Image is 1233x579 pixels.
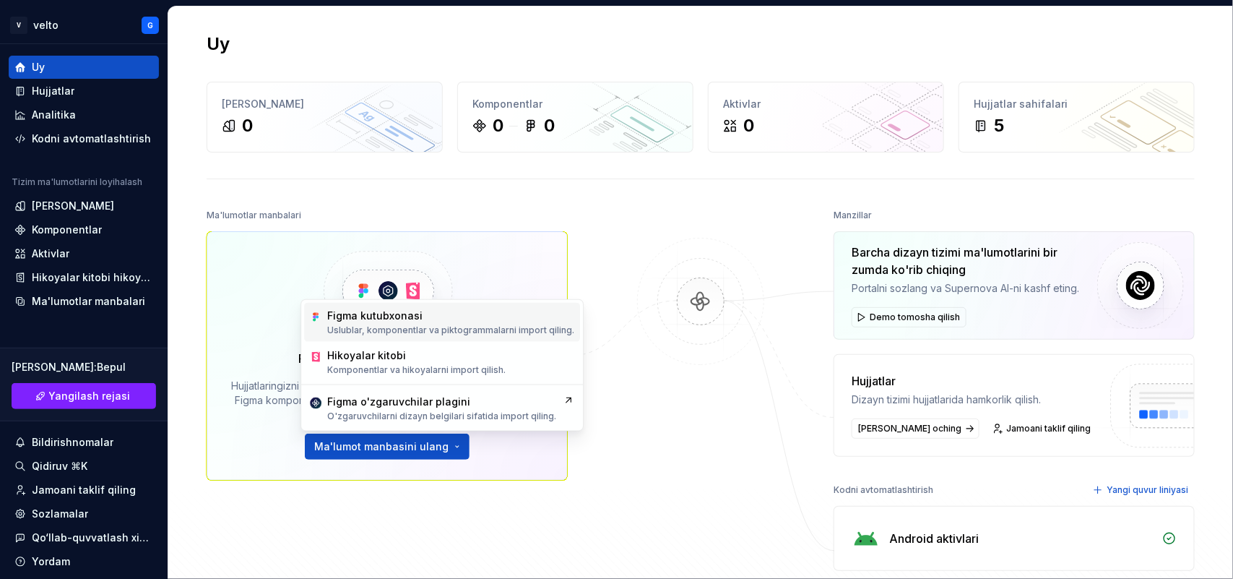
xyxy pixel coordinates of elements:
[743,115,754,136] font: 0
[97,361,126,373] font: Bepul
[9,242,159,265] a: Aktivlar
[9,103,159,126] a: Analitika
[12,176,142,187] font: Tizim ma'lumotlarini loyihalash
[708,82,944,153] a: Aktivlar0
[32,507,88,520] font: Sozlamalar
[852,245,1057,277] font: Barcha dizayn tizimi ma'lumotlarini bir zumda ko'rib chiqing
[299,351,476,366] font: Figma va hikoyalar kitobini ulang
[9,80,159,103] a: Hujjatlar
[9,127,159,150] a: Kodni avtomatlashtirish
[32,247,69,260] font: Aktivlar
[327,349,406,361] font: Hikoyalar kitobi
[32,484,136,496] font: Jamoani taklif qiling
[852,393,1041,406] font: Dizayn tizimi hujjatlarida hamkorlik qilish.
[314,440,449,453] font: Ma'lumot manbasini ulang
[242,115,253,136] font: 0
[472,98,542,110] font: Komponentlar
[544,115,555,136] font: 0
[834,484,933,495] font: Kodni avtomatlashtirish
[32,108,76,121] font: Analitika
[327,411,556,421] font: O'zgaruvchilarni dizayn belgilari sifatida import qiling.
[994,115,1004,136] font: 5
[1089,480,1195,500] button: Yangi quvur liniyasi
[32,200,114,212] font: [PERSON_NAME]
[32,295,145,307] font: Ma'lumotlar manbalari
[9,550,159,573] button: Yordam
[889,531,979,546] font: Android aktivlari
[9,290,159,313] a: Ma'lumotlar manbalari
[32,61,45,73] font: Uy
[3,9,165,40] button: VveltoG
[9,218,159,241] a: Komponentlar
[852,282,1079,294] font: Portalni sozlang va Supernova AI-ni kashf eting.
[327,395,470,408] font: Figma o'zgaruvchilar plagini
[12,361,94,373] font: [PERSON_NAME]
[32,132,151,145] font: Kodni avtomatlashtirish
[974,98,1068,110] font: Hujjatlar sahifalari
[457,82,693,153] a: Komponentlar00
[9,194,159,218] a: [PERSON_NAME]
[9,502,159,526] a: Sozlamalar
[858,423,961,434] font: [PERSON_NAME] oching
[32,436,113,448] font: Bildirishnomalar
[1107,484,1188,495] font: Yangi quvur liniyasi
[231,379,543,421] font: Hujjatlaringizni yaratish va avtomatlashtirishni ishga tushirish uchun Figma komponentlari, oʻzga...
[207,210,301,220] font: Ma'lumotlar manbalari
[9,266,159,289] a: Hikoyalar kitobi hikoyalar
[988,419,1097,439] a: Jamoani taklif qiling
[723,98,761,110] font: Aktivlar
[959,82,1195,153] a: Hujjatlar sahifalari5
[327,364,506,375] font: Komponentlar va hikoyalarni import qilish.
[9,479,159,502] a: Jamoani taklif qiling
[222,98,304,110] font: [PERSON_NAME]
[852,419,979,439] a: [PERSON_NAME] oching
[12,383,156,409] button: Yangilash rejasi
[94,361,97,373] font: :
[32,271,160,283] font: Hikoyalar kitobi hikoyalar
[305,434,470,460] button: Ma'lumot manbasini ulang
[9,56,159,79] a: Uy
[852,374,896,388] font: Hujjatlar
[207,82,443,153] a: [PERSON_NAME]0
[32,460,87,472] font: Qidiruv ⌘K
[327,309,423,322] font: Figma kutubxonasi
[32,223,102,236] font: Komponentlar
[49,390,131,402] font: Yangilash rejasi
[493,115,503,136] font: 0
[870,312,960,322] font: Demo tomosha qilish
[9,526,159,549] button: Qo‘llab-quvvatlash xizmatiga murojaat qiling
[9,455,159,478] button: Qidiruv ⌘K
[9,431,159,454] button: Bildirishnomalar
[147,21,153,30] font: G
[32,85,74,97] font: Hujjatlar
[207,33,230,54] font: Uy
[327,325,574,335] font: Uslublar, komponentlar va piktogrammalarni import qiling.
[32,531,259,544] font: Qo‘llab-quvvatlash xizmatiga murojaat qiling
[834,210,872,220] font: Manzillar
[1006,423,1091,434] font: Jamoani taklif qiling
[17,22,21,29] font: V
[32,555,70,567] font: Yordam
[852,307,966,327] button: Demo tomosha qilish
[33,19,59,31] font: velto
